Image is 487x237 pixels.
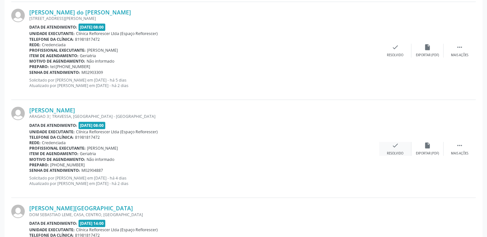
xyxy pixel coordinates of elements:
[79,220,106,227] span: [DATE] 14:00
[29,53,79,58] b: Item de agendamento:
[79,23,106,31] span: [DATE] 08:00
[29,123,77,128] b: Data de atendimento:
[76,227,158,233] span: Clínica Reflorescer Ltda (Espaço Reflorescer)
[29,175,379,186] p: Solicitado por [PERSON_NAME] em [DATE] - há 4 dias Atualizado por [PERSON_NAME] em [DATE] - há 2 ...
[29,64,49,69] b: Preparo:
[29,129,75,135] b: Unidade executante:
[29,168,80,173] b: Senha de atendimento:
[42,140,66,145] span: Credenciada
[29,140,41,145] b: Rede:
[451,53,468,57] div: Mais ações
[42,42,66,48] span: Credenciada
[451,151,468,156] div: Mais ações
[456,44,463,51] i: 
[50,64,90,69] span: tel:[PHONE_NUMBER]
[29,37,74,42] b: Telefone da clínica:
[29,107,75,114] a: [PERSON_NAME]
[29,58,85,64] b: Motivo de agendamento:
[29,70,80,75] b: Senha de atendimento:
[29,114,379,119] div: ARAGAO 3¦ TRAVESSA, [GEOGRAPHIC_DATA] - [GEOGRAPHIC_DATA]
[29,227,75,233] b: Unidade executante:
[11,9,25,22] img: img
[29,212,379,217] div: DOM SEBASTIAO LEME, CASA, CENTRO, [GEOGRAPHIC_DATA]
[81,70,103,75] span: M02903309
[29,221,77,226] b: Data de atendimento:
[29,42,41,48] b: Rede:
[387,151,403,156] div: Resolvido
[392,44,399,51] i: check
[424,142,431,149] i: insert_drive_file
[29,135,74,140] b: Telefone da clínica:
[87,58,114,64] span: Não informado
[29,16,379,21] div: [STREET_ADDRESS][PERSON_NAME]
[29,151,79,156] b: Item de agendamento:
[392,142,399,149] i: check
[416,53,439,57] div: Exportar (PDF)
[80,53,96,58] span: Geriatria
[11,205,25,218] img: img
[29,24,77,30] b: Data de atendimento:
[29,9,131,16] a: [PERSON_NAME] do [PERSON_NAME]
[29,162,49,168] b: Preparo:
[29,77,379,88] p: Solicitado por [PERSON_NAME] em [DATE] - há 5 dias Atualizado por [PERSON_NAME] em [DATE] - há 2 ...
[75,37,100,42] span: 81981817472
[81,168,103,173] span: M02904887
[50,162,85,168] span: [PHONE_NUMBER]
[29,205,133,212] a: [PERSON_NAME][GEOGRAPHIC_DATA]
[424,44,431,51] i: insert_drive_file
[87,145,118,151] span: [PERSON_NAME]
[29,145,86,151] b: Profissional executante:
[29,157,85,162] b: Motivo de agendamento:
[29,31,75,36] b: Unidade executante:
[29,48,86,53] b: Profissional executante:
[87,48,118,53] span: [PERSON_NAME]
[76,129,158,135] span: Clínica Reflorescer Ltda (Espaço Reflorescer)
[80,151,96,156] span: Geriatria
[79,122,106,129] span: [DATE] 08:00
[11,107,25,120] img: img
[456,142,463,149] i: 
[87,157,114,162] span: Não informado
[76,31,158,36] span: Clínica Reflorescer Ltda (Espaço Reflorescer)
[416,151,439,156] div: Exportar (PDF)
[387,53,403,57] div: Resolvido
[75,135,100,140] span: 81981817472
